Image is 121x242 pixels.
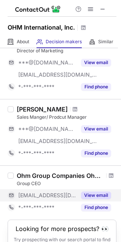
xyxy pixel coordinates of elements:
[81,204,111,211] button: Reveal Button
[18,126,76,132] span: ***@[DOMAIN_NAME]
[17,114,116,121] div: Sales Manger/ Prodcut Manager
[81,149,111,157] button: Reveal Button
[18,138,97,145] span: [EMAIL_ADDRESS][DOMAIN_NAME]
[98,39,113,45] span: Similar
[81,59,111,66] button: Reveal Button
[81,125,111,133] button: Reveal Button
[17,180,116,187] div: Group CEO
[17,39,29,45] span: About
[18,71,97,78] span: [EMAIL_ADDRESS][DOMAIN_NAME]
[18,192,76,199] span: [EMAIL_ADDRESS][DOMAIN_NAME]
[17,105,68,113] div: [PERSON_NAME]
[17,47,116,54] div: Director of Marketing
[16,225,109,232] header: Looking for more prospects? 👀
[18,59,76,66] span: ***@[DOMAIN_NAME]
[17,172,104,179] div: Ohm Group Companies Ohmgroup
[15,5,61,14] img: ContactOut v5.3.10
[81,83,111,91] button: Reveal Button
[46,39,82,45] span: Decision makers
[81,192,111,199] button: Reveal Button
[8,23,75,32] h1: OHM International, Inc.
